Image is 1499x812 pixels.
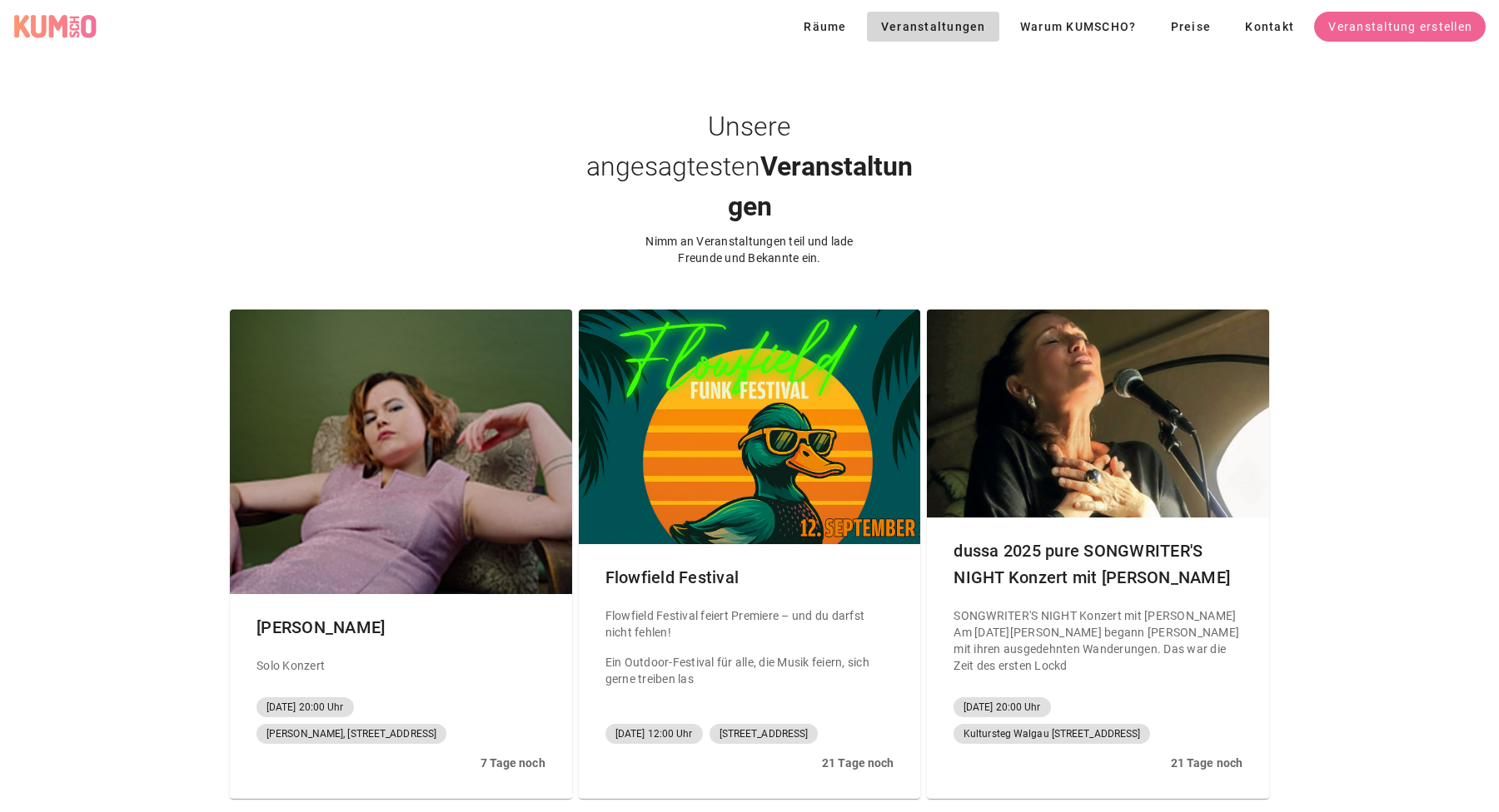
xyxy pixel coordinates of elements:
[605,607,894,641] p: Flowfield Festival feiert Premiere – und du darfst nicht fehlen!
[940,524,1256,604] div: dussa 2025 pure SONGWRITER'S NIGHT Konzert mit [PERSON_NAME]
[13,14,103,39] a: KUMSCHO Logo
[481,756,545,770] b: 7 Tage noch
[583,106,916,226] h1: Veranstaltungen
[605,654,894,687] p: Ein Outdoor-Festival für alle, die Musik feiern, sich gerne treiben las
[1327,20,1472,33] span: Veranstaltung erstellen
[1314,12,1486,42] a: Veranstaltung erstellen
[256,657,325,674] div: Solo Konzert
[266,724,436,744] span: [PERSON_NAME], [STREET_ADDRESS]
[880,20,986,33] span: Veranstaltungen
[243,601,559,654] div: [PERSON_NAME]
[592,551,908,604] div: Flowfield Festival
[867,12,999,42] a: Veranstaltungen
[954,607,1243,674] div: SONGWRITER'S NIGHT Konzert mit [PERSON_NAME] Am [DATE][PERSON_NAME] begann [PERSON_NAME] mit ihre...
[822,756,894,770] b: 21 Tage noch
[1244,20,1294,33] span: Kontakt
[789,12,860,42] button: Räume
[1019,20,1137,33] span: Warum KUMSCHO?
[1169,20,1211,33] span: Preise
[615,724,693,744] span: [DATE] 12:00 Uhr
[1231,12,1307,42] a: Kontakt
[13,14,97,39] div: KUMSCHO Logo
[266,697,344,717] span: [DATE] 20:00 Uhr
[964,724,1140,744] span: Kultursteg Walgau [STREET_ADDRESS]
[964,697,1041,717] span: [DATE] 20:00 Uhr
[1156,12,1224,42] a: Preise
[789,17,867,33] a: Räume
[1006,12,1150,42] a: Warum KUMSCHO?
[719,724,808,744] span: [STREET_ADDRESS]
[625,233,874,266] div: Nimm an Veranstaltungen teil und lade Freunde und Bekannte ein.
[1171,756,1243,770] b: 21 Tage noch
[803,20,847,33] span: Räume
